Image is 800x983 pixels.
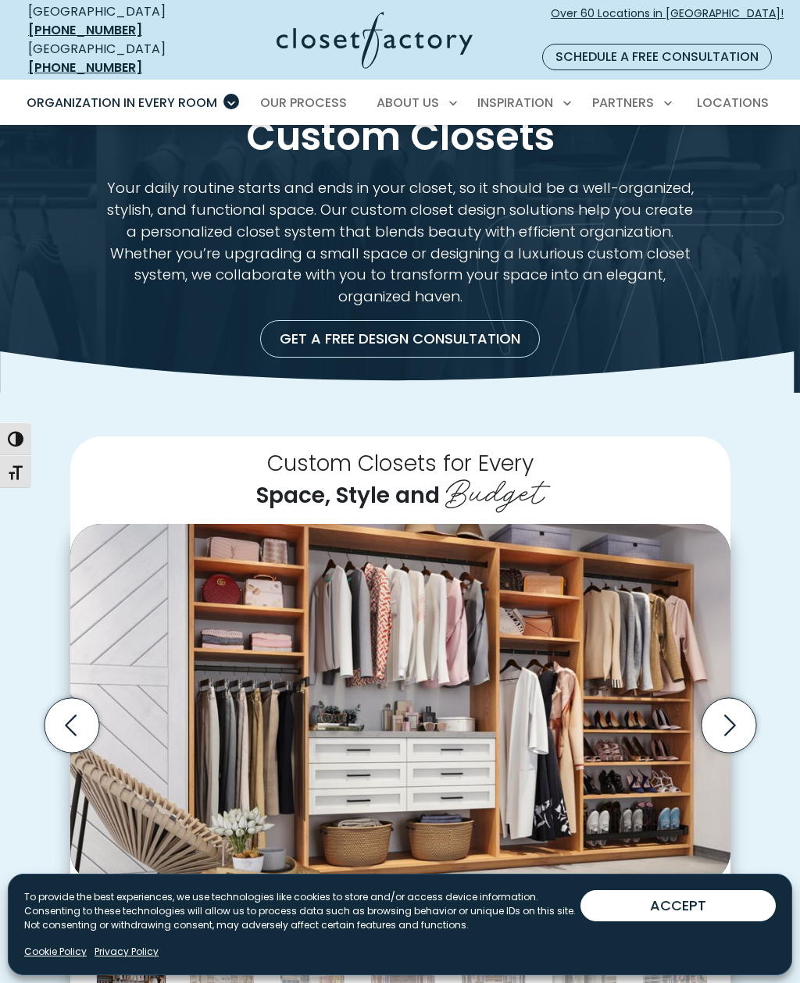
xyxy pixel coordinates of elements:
[101,177,699,308] p: Your daily routine starts and ends in your closet, so it should be a well-organized, stylish, and...
[256,479,440,511] span: Space, Style and
[267,447,534,479] span: Custom Closets for Every
[24,945,87,959] a: Cookie Policy
[277,12,473,69] img: Closet Factory Logo
[38,692,105,759] button: Previous slide
[39,116,761,158] h1: Custom Closets
[445,464,545,514] span: Budget
[695,692,762,759] button: Next slide
[260,320,540,358] a: Get a Free Design Consultation
[95,945,159,959] a: Privacy Policy
[542,44,772,70] a: Schedule a Free Consultation
[27,94,217,112] span: Organization in Every Room
[28,2,198,40] div: [GEOGRAPHIC_DATA]
[28,40,198,77] div: [GEOGRAPHIC_DATA]
[70,524,730,884] img: Reach-in closet with Two-tone system with Rustic Cherry structure and White Shaker drawer fronts....
[477,94,553,112] span: Inspiration
[16,81,784,125] nav: Primary Menu
[551,5,784,38] span: Over 60 Locations in [GEOGRAPHIC_DATA]!
[28,21,142,39] a: [PHONE_NUMBER]
[697,94,769,112] span: Locations
[592,94,654,112] span: Partners
[28,59,142,77] a: [PHONE_NUMBER]
[24,890,580,932] p: To provide the best experiences, we use technologies like cookies to store and/or access device i...
[260,94,347,112] span: Our Process
[377,94,439,112] span: About Us
[580,890,776,921] button: ACCEPT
